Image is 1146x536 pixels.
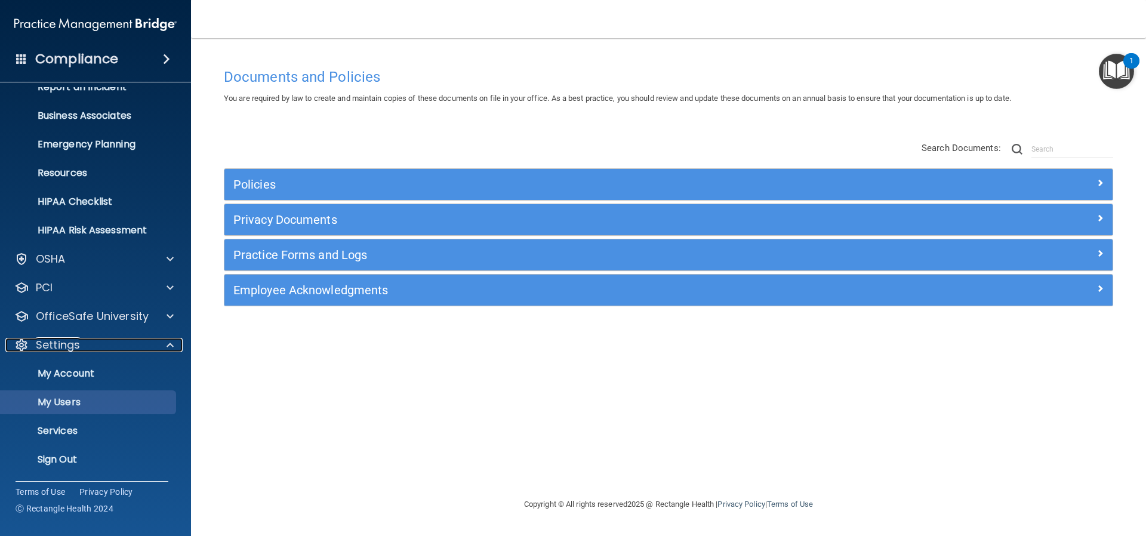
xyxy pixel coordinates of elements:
[233,248,882,261] h5: Practice Forms and Logs
[8,425,171,437] p: Services
[8,110,171,122] p: Business Associates
[233,245,1104,264] a: Practice Forms and Logs
[233,281,1104,300] a: Employee Acknowledgments
[233,210,1104,229] a: Privacy Documents
[767,500,813,509] a: Terms of Use
[233,284,882,297] h5: Employee Acknowledgments
[717,500,765,509] a: Privacy Policy
[14,281,174,295] a: PCI
[36,252,66,266] p: OSHA
[233,178,882,191] h5: Policies
[16,486,65,498] a: Terms of Use
[36,281,53,295] p: PCI
[8,167,171,179] p: Resources
[224,94,1011,103] span: You are required by law to create and maintain copies of these documents on file in your office. ...
[1099,54,1134,89] button: Open Resource Center, 1 new notification
[8,368,171,380] p: My Account
[79,486,133,498] a: Privacy Policy
[233,213,882,226] h5: Privacy Documents
[1129,61,1133,76] div: 1
[8,224,171,236] p: HIPAA Risk Assessment
[8,454,171,466] p: Sign Out
[14,309,174,324] a: OfficeSafe University
[939,451,1132,499] iframe: Drift Widget Chat Controller
[36,309,149,324] p: OfficeSafe University
[451,485,886,523] div: Copyright © All rights reserved 2025 @ Rectangle Health | |
[8,396,171,408] p: My Users
[8,81,171,93] p: Report an Incident
[16,503,113,515] span: Ⓒ Rectangle Health 2024
[14,13,177,36] img: PMB logo
[922,143,1001,153] span: Search Documents:
[224,69,1113,85] h4: Documents and Policies
[233,175,1104,194] a: Policies
[1031,140,1113,158] input: Search
[14,338,174,352] a: Settings
[8,138,171,150] p: Emergency Planning
[36,338,80,352] p: Settings
[35,51,118,67] h4: Compliance
[14,252,174,266] a: OSHA
[8,196,171,208] p: HIPAA Checklist
[1012,144,1022,155] img: ic-search.3b580494.png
